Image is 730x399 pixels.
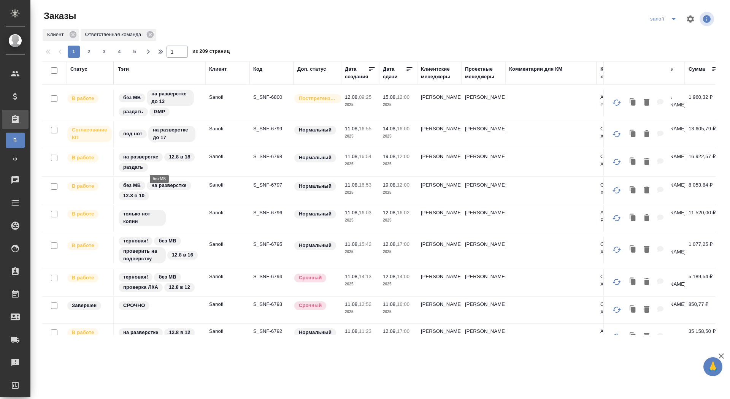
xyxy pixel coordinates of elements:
p: ООО "ОПЕЛЛА ХЕЛСКЕА" [600,301,637,316]
p: В работе [72,329,94,336]
p: S_SNF-6798 [253,153,290,160]
p: 12.8 в 16 [172,251,193,259]
p: Sanofi [209,125,246,133]
p: 2025 [383,189,413,196]
td: 16 922,57 ₽ [685,149,723,176]
button: Удалить [640,95,653,111]
p: 14:00 [397,274,409,279]
div: Доп. статус [297,65,326,73]
button: Обновить [608,209,626,227]
p: S_SNF-6797 [253,181,290,189]
p: 16:00 [397,301,409,307]
p: 2025 [383,280,413,288]
button: 4 [113,46,125,58]
button: Обновить [608,301,626,319]
div: терновая!, без МВ, проверка ЛКА, 12.8 в 12 [118,272,202,293]
span: В [10,136,21,144]
span: Заказы [42,10,76,22]
div: Контрагент клиента [600,65,637,81]
div: Выставляет ПМ после принятия заказа от КМа [67,181,109,192]
td: [PERSON_NAME] [461,121,505,148]
p: ООО "ОПЕЛЛА ХЕЛСКЕА" [600,273,637,288]
p: В работе [72,154,94,161]
button: Удалить [640,302,653,318]
p: СРОЧНО [123,302,145,309]
p: на разверстке до 13 [151,90,189,105]
p: 15:42 [359,241,371,247]
p: Срочный [299,302,322,309]
td: 1 960,32 ₽ [685,90,723,116]
span: Ф [10,155,21,163]
p: ООО "ОПЕЛЛА ХЕЛСКЕА" [600,181,637,196]
div: на разверстке, 12.8 в 12 [118,328,202,338]
p: проверка ЛКА [123,283,158,291]
p: 11.08, [345,241,359,247]
p: 12.09, [383,328,397,334]
p: 11.08, [345,210,359,215]
button: Обновить [608,328,626,346]
p: Нормальный [299,210,332,218]
p: 2025 [345,308,375,316]
p: 2025 [345,189,375,196]
div: Тэги [118,65,129,73]
button: Удалить [640,183,653,198]
button: Клонировать [626,183,640,198]
p: Sanofi [209,153,246,160]
div: Сумма [689,65,705,73]
div: под нот, на разверстке до 17 [118,125,202,143]
p: на разверстке [123,153,158,161]
p: 2025 [383,160,413,168]
div: Выставляет ПМ после принятия заказа от КМа [67,328,109,338]
td: 850,77 ₽ [685,297,723,323]
p: 16:55 [359,126,371,131]
div: Клиентские менеджеры [421,65,457,81]
p: S_SNF-6794 [253,273,290,280]
div: Выставляет ПМ после принятия заказа от КМа [67,273,109,283]
p: Sanofi [209,328,246,335]
p: 12.08, [383,241,397,247]
p: проверить на подверстку [123,247,161,263]
div: Статус по умолчанию для стандартных заказов [294,328,337,338]
p: терновая! [123,273,148,281]
p: В работе [72,274,94,282]
p: под нот [123,130,142,138]
button: Обновить [608,153,626,171]
td: [PERSON_NAME] [461,297,505,323]
p: 2025 [383,217,413,224]
p: без МВ [159,237,176,245]
div: Выставляется автоматически, если на указанный объем услуг необходимо больше времени в стандартном... [294,301,337,311]
button: Обновить [608,181,626,199]
p: 14:13 [359,274,371,279]
td: [PERSON_NAME] [461,149,505,176]
p: 15.08, [383,94,397,100]
p: 16:03 [359,210,371,215]
div: Выставляет ПМ после принятия заказа от КМа [67,93,109,104]
div: Проектные менеджеры [465,65,501,81]
p: 12:00 [397,94,409,100]
p: S_SNF-6800 [253,93,290,101]
p: S_SNF-6796 [253,209,290,217]
p: 19.08, [383,154,397,159]
td: [PERSON_NAME] [417,324,461,350]
span: 5 [129,48,141,55]
div: Клиент [43,29,79,41]
p: 11.08, [345,328,359,334]
button: Клонировать [626,127,640,142]
a: В [6,133,25,148]
p: 12:00 [397,154,409,159]
td: [PERSON_NAME] [461,90,505,116]
button: 🙏 [703,357,722,376]
p: Sanofi [209,241,246,248]
td: 8 053,84 ₽ [685,177,723,204]
p: Нормальный [299,126,332,134]
p: терновая! [123,237,148,245]
div: без МВ, на разверстке, 12.8 в 10 [118,180,202,201]
button: Удалить [640,127,653,142]
p: 11.08, [345,154,359,159]
button: Удалить [640,274,653,290]
div: Статус по умолчанию для стандартных заказов [294,125,337,135]
td: [PERSON_NAME] [417,177,461,204]
p: 11.08, [345,274,359,279]
td: [PERSON_NAME] [417,269,461,296]
td: [PERSON_NAME] [461,205,505,232]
